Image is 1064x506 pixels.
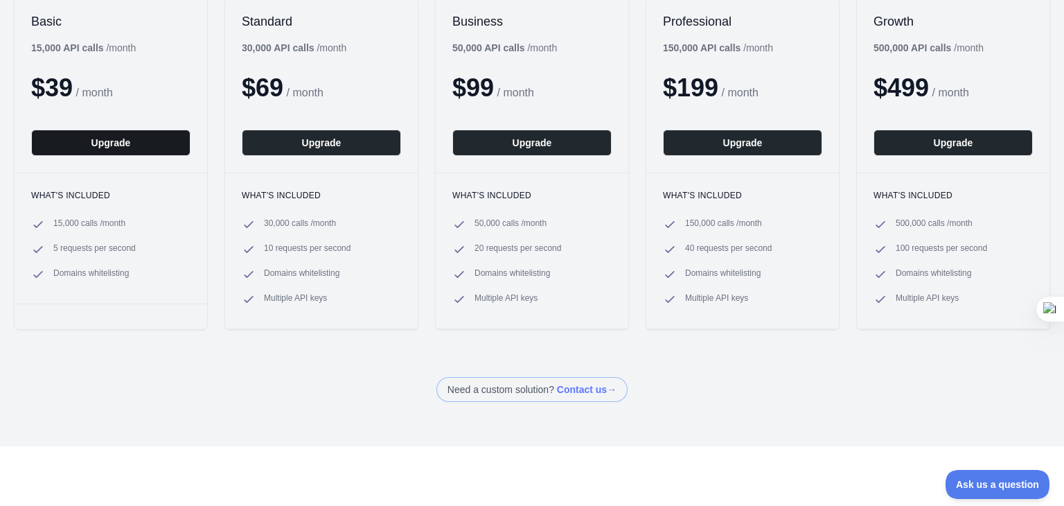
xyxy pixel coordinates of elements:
[896,218,973,232] span: 500,000 calls / month
[475,268,550,281] span: Domains whitelisting
[685,243,772,256] span: 40 requests per second
[475,218,547,232] span: 50,000 calls / month
[475,243,561,256] span: 20 requests per second
[896,268,971,281] span: Domains whitelisting
[946,470,1050,499] iframe: Toggle Customer Support
[685,268,761,281] span: Domains whitelisting
[896,243,987,256] span: 100 requests per second
[685,218,762,232] span: 150,000 calls / month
